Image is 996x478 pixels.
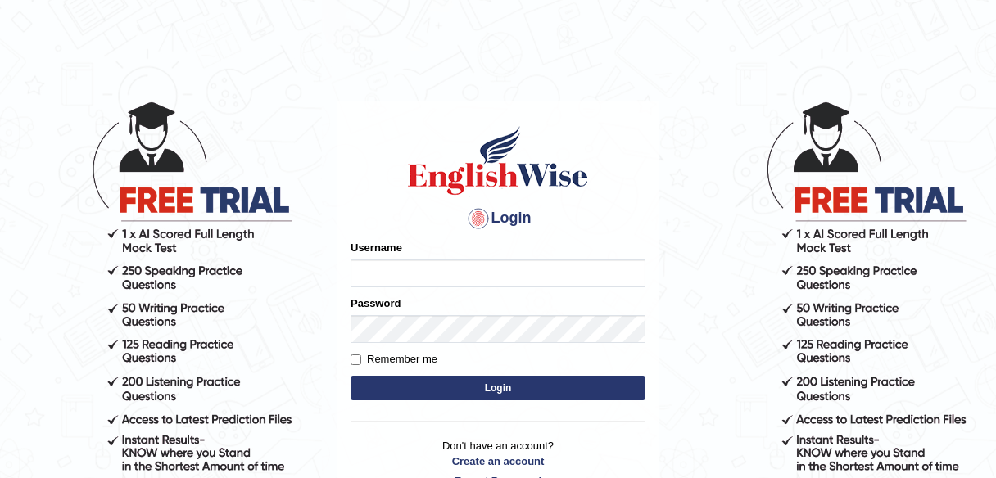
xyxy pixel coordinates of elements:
[405,124,591,197] img: Logo of English Wise sign in for intelligent practice with AI
[351,376,645,400] button: Login
[351,205,645,232] h4: Login
[351,351,437,368] label: Remember me
[351,240,402,255] label: Username
[351,295,401,311] label: Password
[351,453,645,469] a: Create an account
[351,354,361,365] input: Remember me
